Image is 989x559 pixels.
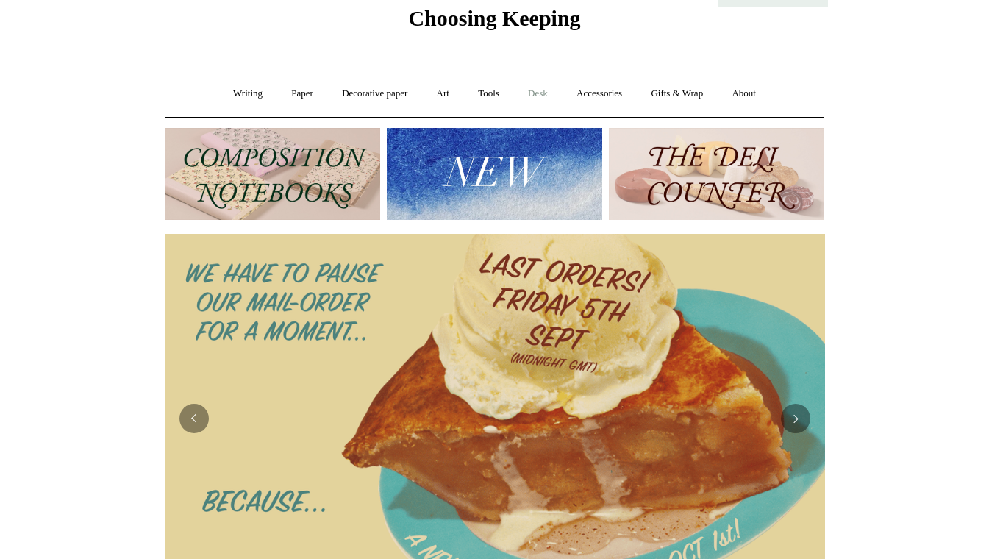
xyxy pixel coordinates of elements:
a: Choosing Keeping [408,18,580,28]
a: Gifts & Wrap [638,74,716,113]
img: New.jpg__PID:f73bdf93-380a-4a35-bcfe-7823039498e1 [387,128,602,220]
a: Writing [220,74,276,113]
a: Paper [278,74,326,113]
a: About [718,74,769,113]
button: Previous [179,404,209,433]
button: Next [781,404,810,433]
a: Desk [515,74,561,113]
a: Art [424,74,463,113]
a: Tools [465,74,513,113]
a: Accessories [563,74,635,113]
img: The Deli Counter [609,128,824,220]
img: 202302 Composition ledgers.jpg__PID:69722ee6-fa44-49dd-a067-31375e5d54ec [165,128,380,220]
a: Decorative paper [329,74,421,113]
span: Choosing Keeping [408,6,580,30]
